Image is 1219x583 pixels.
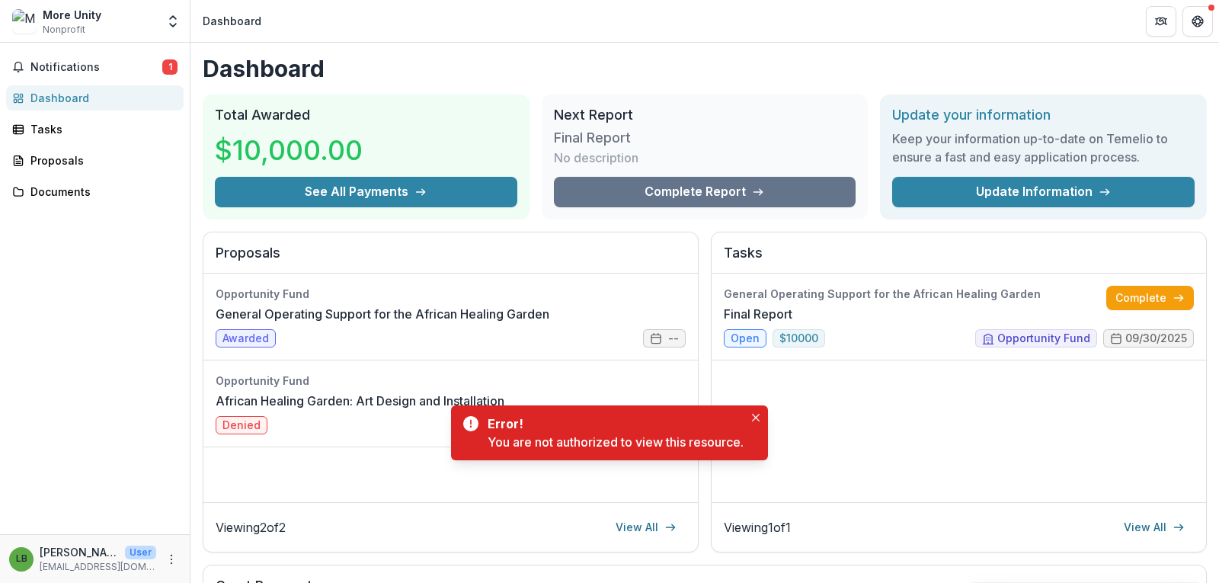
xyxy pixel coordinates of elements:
p: [PERSON_NAME] [40,544,119,560]
button: Partners [1146,6,1176,37]
div: Documents [30,184,171,200]
h3: Final Report [554,130,668,146]
div: Dashboard [203,13,261,29]
h2: Total Awarded [215,107,517,123]
button: Close [747,408,765,427]
nav: breadcrumb [197,10,267,32]
button: See All Payments [215,177,517,207]
div: Dashboard [30,90,171,106]
h2: Next Report [554,107,856,123]
div: Proposals [30,152,171,168]
span: 1 [162,59,178,75]
h2: Update your information [892,107,1195,123]
a: Dashboard [6,85,184,111]
h2: Tasks [724,245,1194,274]
div: Tasks [30,121,171,137]
a: Proposals [6,148,184,173]
button: Open entity switcher [162,6,184,37]
button: Get Help [1182,6,1213,37]
div: More Unity [43,7,101,23]
p: No description [554,149,638,167]
a: Complete [1106,286,1194,310]
a: Tasks [6,117,184,142]
button: More [162,550,181,569]
a: African Healing Garden: Art Design and Installation [216,392,504,410]
img: More Unity [12,9,37,34]
a: Complete Report [554,177,856,207]
h2: Proposals [216,245,686,274]
a: Documents [6,179,184,204]
a: Final Report [724,305,792,323]
p: [EMAIL_ADDRESS][DOMAIN_NAME] [40,560,156,574]
a: View All [1115,515,1194,540]
span: Nonprofit [43,23,85,37]
a: General Operating Support for the African Healing Garden [216,305,549,323]
p: Viewing 2 of 2 [216,518,286,537]
h1: Dashboard [203,55,1207,82]
h3: Keep your information up-to-date on Temelio to ensure a fast and easy application process. [892,130,1195,166]
h3: $10,000.00 [215,130,363,171]
div: Error! [488,415,737,433]
div: Lauren Beachom [16,554,27,564]
span: Notifications [30,61,162,74]
p: User [125,546,156,559]
a: Update Information [892,177,1195,207]
button: Notifications1 [6,55,184,79]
